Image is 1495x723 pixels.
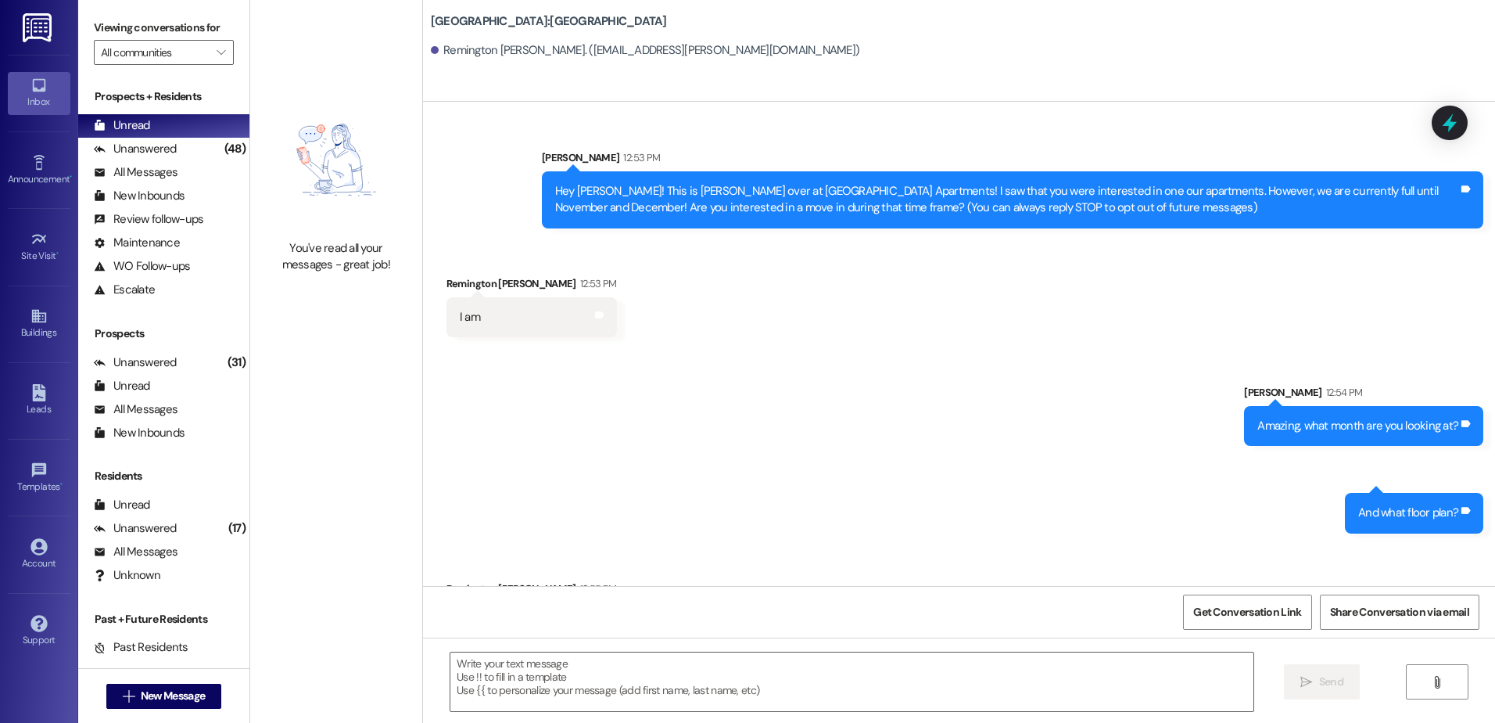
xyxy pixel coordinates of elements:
div: 12:55 PM [576,581,617,597]
div: Prospects [78,326,249,342]
span: Share Conversation via email [1330,604,1469,620]
div: Residents [78,468,249,484]
div: New Inbounds [94,425,185,441]
div: Review follow-ups [94,211,203,228]
div: 12:53 PM [576,275,617,292]
input: All communities [101,40,209,65]
div: Unread [94,378,150,394]
div: Unanswered [94,520,177,537]
div: Unread [94,497,150,513]
i:  [1300,676,1312,689]
div: [PERSON_NAME] [542,149,1483,171]
a: Inbox [8,72,70,114]
span: • [70,171,72,182]
div: (31) [224,351,249,375]
i:  [217,46,225,59]
div: Unanswered [94,354,177,371]
div: (17) [224,516,249,541]
div: You've read all your messages - great job! [267,240,405,274]
label: Viewing conversations for [94,16,234,40]
button: New Message [106,684,222,709]
span: Get Conversation Link [1193,604,1301,620]
div: Maintenance [94,235,180,251]
div: I am [460,309,480,326]
div: All Messages [94,544,177,560]
span: New Message [141,688,205,704]
a: Account [8,534,70,576]
span: • [60,479,63,490]
div: Unread [94,117,150,134]
div: Amazing, what month are you looking at? [1257,418,1458,434]
a: Leads [8,379,70,422]
div: Past Residents [94,639,188,656]
button: Get Conversation Link [1183,595,1311,630]
a: Support [8,610,70,653]
a: Site Visit • [8,226,70,268]
div: Prospects + Residents [78,88,249,105]
button: Share Conversation via email [1320,595,1479,630]
div: Escalate [94,282,155,298]
div: WO Follow-ups [94,258,190,275]
img: ResiDesk Logo [23,13,55,42]
div: Unanswered [94,141,177,157]
img: empty-state [267,88,405,232]
div: [PERSON_NAME] [1244,384,1483,406]
div: Unknown [94,567,160,584]
div: Remington [PERSON_NAME]. ([EMAIL_ADDRESS][PERSON_NAME][DOMAIN_NAME]) [431,42,859,59]
i:  [1431,676,1443,689]
a: Buildings [8,303,70,345]
div: (48) [220,137,249,161]
div: Past + Future Residents [78,611,249,628]
div: And what floor plan? [1358,505,1458,521]
div: Remington [PERSON_NAME] [446,581,976,602]
span: • [56,248,59,259]
div: All Messages [94,164,177,181]
div: All Messages [94,401,177,418]
a: Templates • [8,457,70,499]
div: Remington [PERSON_NAME] [446,275,617,297]
div: 12:54 PM [1322,384,1363,401]
button: Send [1284,664,1360,700]
div: Hey [PERSON_NAME]! This is [PERSON_NAME] over at [GEOGRAPHIC_DATA] Apartments! I saw that you wer... [555,183,1458,217]
i:  [123,690,134,703]
div: 12:53 PM [619,149,660,166]
span: Send [1319,674,1343,690]
b: [GEOGRAPHIC_DATA]: [GEOGRAPHIC_DATA] [431,13,667,30]
div: New Inbounds [94,188,185,204]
